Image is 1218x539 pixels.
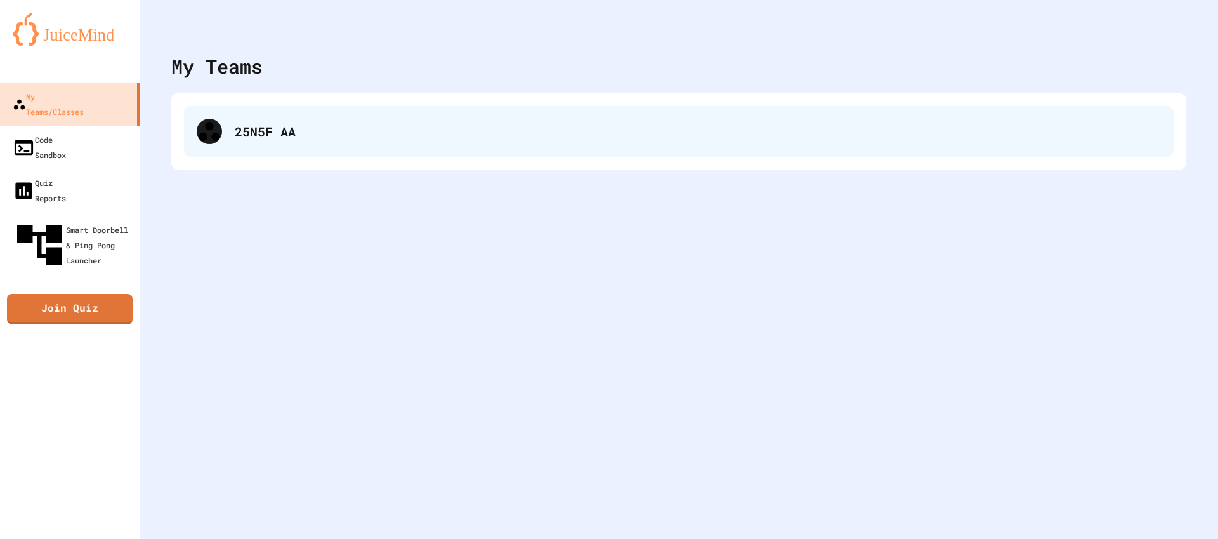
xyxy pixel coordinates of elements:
div: Smart Doorbell & Ping Pong Launcher [13,218,134,272]
div: My Teams [171,52,263,81]
div: My Teams/Classes [13,89,84,119]
div: Quiz Reports [13,175,66,206]
div: 25N5F AA [184,106,1174,157]
img: logo-orange.svg [13,13,127,46]
a: Join Quiz [7,294,133,324]
div: Code Sandbox [13,132,66,163]
div: 25N5F AA [235,122,1161,141]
